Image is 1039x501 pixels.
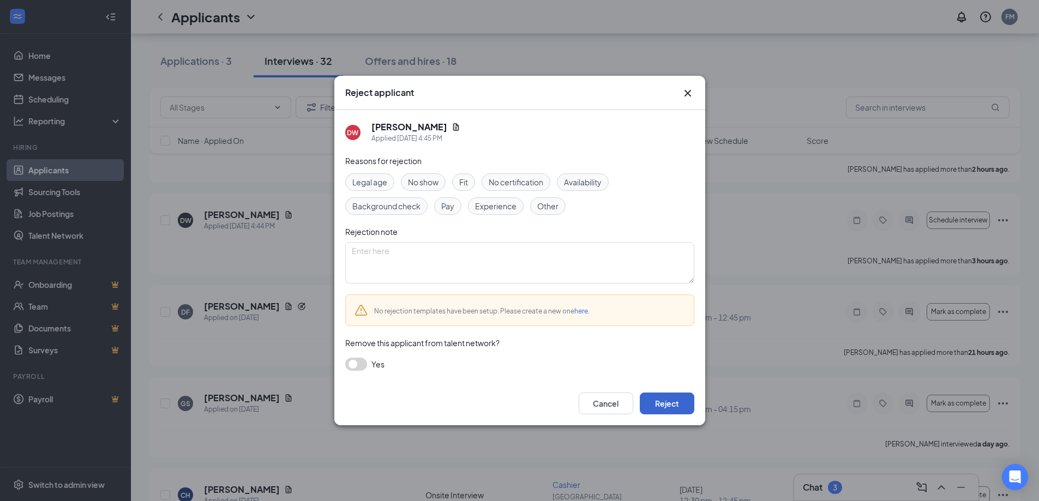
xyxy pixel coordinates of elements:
span: Experience [475,200,517,212]
span: Availability [564,176,602,188]
span: Legal age [352,176,387,188]
span: No certification [489,176,543,188]
svg: Cross [681,87,694,100]
div: Open Intercom Messenger [1002,464,1028,490]
span: Other [537,200,558,212]
span: Rejection note [345,227,398,237]
div: Applied [DATE] 4:45 PM [371,133,460,144]
span: No rejection templates have been setup. Please create a new one . [374,307,590,315]
span: Reasons for rejection [345,156,422,166]
span: No show [408,176,439,188]
span: Remove this applicant from talent network? [345,338,500,348]
button: Cancel [579,393,633,414]
h3: Reject applicant [345,87,414,99]
span: Fit [459,176,468,188]
div: DW [347,128,358,137]
span: Yes [371,358,385,371]
svg: Document [452,123,460,131]
button: Reject [640,393,694,414]
span: Pay [441,200,454,212]
span: Background check [352,200,421,212]
svg: Warning [355,304,368,317]
a: here [574,307,588,315]
button: Close [681,87,694,100]
h5: [PERSON_NAME] [371,121,447,133]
